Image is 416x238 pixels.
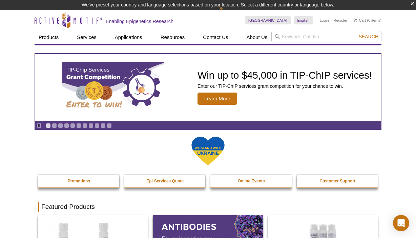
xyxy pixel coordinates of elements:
[271,31,381,42] input: Keyword, Cat. No.
[357,34,380,40] button: Search
[64,123,69,128] a: Go to slide 4
[219,5,237,21] img: Change Here
[67,179,90,183] strong: Promotions
[197,70,372,80] h2: Win up to $45,000 in TIP-ChIP services!
[199,31,232,44] a: Contact Us
[62,62,164,113] img: TIP-ChIP Services Grant Competition
[101,123,106,128] a: Go to slide 10
[82,123,87,128] a: Go to slide 7
[297,175,379,187] a: Customer Support
[191,136,225,166] img: We Stand With Ukraine
[146,179,184,183] strong: Epi-Services Quote
[111,31,146,44] a: Applications
[46,123,51,128] a: Go to slide 1
[359,34,378,39] span: Search
[333,18,347,23] a: Register
[157,31,189,44] a: Resources
[197,83,372,89] p: Enter our TIP-ChIP services grant competition for your chance to win.
[37,123,42,128] a: Toggle autoplay
[320,18,329,23] a: Login
[243,31,272,44] a: About Us
[76,123,81,128] a: Go to slide 6
[393,215,409,231] div: Open Intercom Messenger
[331,16,332,24] li: |
[70,123,75,128] a: Go to slide 5
[52,123,57,128] a: Go to slide 2
[354,18,366,23] a: Cart
[58,123,63,128] a: Go to slide 3
[124,175,206,187] a: Epi-Services Quote
[73,31,101,44] a: Services
[354,18,357,22] img: Your Cart
[107,123,112,128] a: Go to slide 11
[210,175,292,187] a: Online Events
[354,16,381,24] li: (0 items)
[35,54,381,121] a: TIP-ChIP Services Grant Competition Win up to $45,000 in TIP-ChIP services! Enter our TIP-ChIP se...
[238,179,265,183] strong: Online Events
[35,54,381,121] article: TIP-ChIP Services Grant Competition
[245,16,291,24] a: [GEOGRAPHIC_DATA]
[38,202,378,212] h2: Featured Products
[197,93,237,105] span: Learn More
[95,123,100,128] a: Go to slide 9
[38,175,120,187] a: Promotions
[320,179,355,183] strong: Customer Support
[106,18,173,24] h2: Enabling Epigenetics Research
[294,16,313,24] a: English
[35,31,63,44] a: Products
[88,123,93,128] a: Go to slide 8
